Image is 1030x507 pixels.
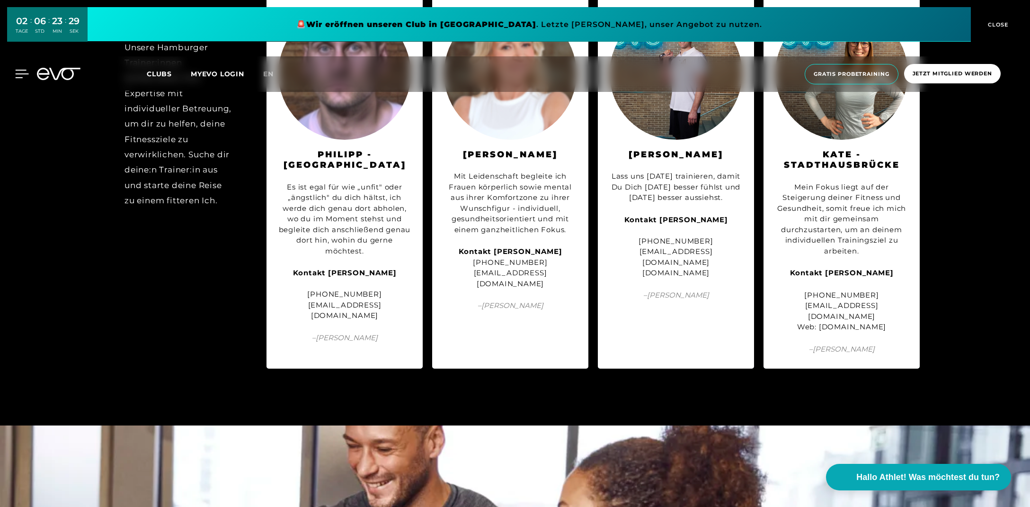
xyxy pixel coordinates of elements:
[986,20,1009,29] span: CLOSE
[278,268,411,321] div: [PHONE_NUMBER] [EMAIL_ADDRESS][DOMAIN_NAME]
[444,149,577,160] h3: [PERSON_NAME]
[65,15,66,40] div: :
[34,28,46,35] div: STD
[30,15,32,40] div: :
[444,246,577,289] div: [PHONE_NUMBER] [EMAIL_ADDRESS][DOMAIN_NAME]
[191,70,244,78] a: MYEVO LOGIN
[278,149,411,171] h3: Philipp - [GEOGRAPHIC_DATA]
[610,171,742,203] div: Lass uns [DATE] trainieren, damit Du Dich [DATE] besser fühlst und [DATE] besser aussiehst.
[790,268,894,277] strong: Kontakt [PERSON_NAME]
[278,182,411,257] div: Es ist egal für wie „unfit" oder „ängstlich" du dich hältst, ich werde dich genau dort abholen, w...
[16,14,28,28] div: 02
[775,290,908,333] div: [PHONE_NUMBER] [EMAIL_ADDRESS][DOMAIN_NAME] Web: [DOMAIN_NAME]
[913,70,992,78] span: Jetzt Mitglied werden
[147,70,172,78] span: Clubs
[278,333,411,344] span: – [PERSON_NAME]
[16,28,28,35] div: TAGE
[814,70,889,78] span: Gratis Probetraining
[610,215,742,279] div: [PHONE_NUMBER] [EMAIL_ADDRESS][DOMAIN_NAME] [DOMAIN_NAME]
[624,215,728,224] strong: Kontakt [PERSON_NAME]
[52,28,62,35] div: MIN
[775,182,908,257] div: Mein Fokus liegt auf der Steigerung deiner Fitness und Gesundheit, somit freue ich mich mit dir g...
[52,14,62,28] div: 23
[901,64,1003,84] a: Jetzt Mitglied werden
[856,471,1000,484] span: Hallo Athlet! Was möchtest du tun?
[610,149,742,160] h3: [PERSON_NAME]
[48,15,50,40] div: :
[444,300,577,311] span: – [PERSON_NAME]
[444,171,577,235] div: Mit Leidenschaft begleite ich Frauen körperlich sowie mental aus ihrer Komfortzone zu ihrer Wunsc...
[971,7,1023,42] button: CLOSE
[826,464,1011,490] button: Hallo Athlet! Was möchtest du tun?
[775,344,908,355] span: – [PERSON_NAME]
[293,268,397,277] strong: Kontakt [PERSON_NAME]
[124,40,233,208] div: Unsere Hamburger Trainer:innen kombinieren ihre Expertise mit individueller Betreuung, um dir zu ...
[34,14,46,28] div: 06
[69,28,80,35] div: SEK
[263,70,274,78] span: en
[802,64,901,84] a: Gratis Probetraining
[69,14,80,28] div: 29
[610,290,742,301] span: – [PERSON_NAME]
[459,247,562,256] strong: Kontakt [PERSON_NAME]
[147,69,191,78] a: Clubs
[263,69,285,80] a: en
[775,149,908,171] h3: KATE - STADTHAUSBRÜCKE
